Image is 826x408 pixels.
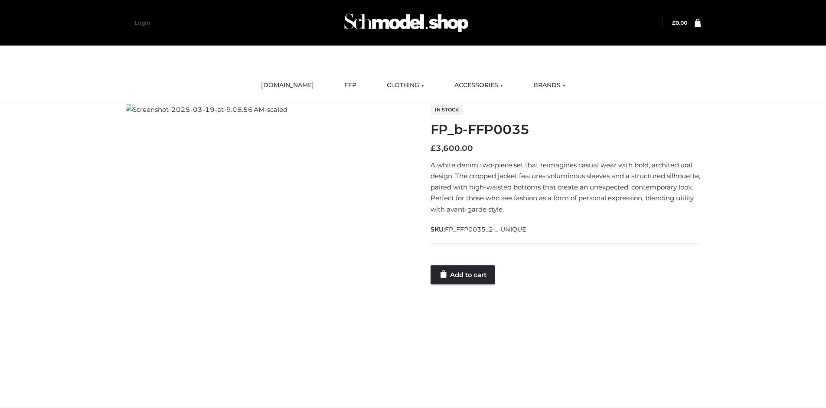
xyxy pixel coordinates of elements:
[431,144,436,153] span: £
[431,144,473,153] bdi: 3,600.00
[431,265,495,284] a: Add to cart
[431,104,463,115] span: In stock
[431,224,527,235] span: SKU:
[431,122,701,137] h1: FP_b-FFP0035
[672,20,676,26] span: £
[341,6,471,40] img: Schmodel Admin 964
[431,160,701,215] p: A white denim two-piece set that reimagines casual wear with bold, architectural design. The crop...
[338,76,363,95] a: FFP
[135,20,150,26] a: Login
[672,20,687,26] bdi: 0.00
[672,20,687,26] a: £0.00
[445,225,526,233] span: FP_FFP0035_2-_-UNIQUE
[527,76,572,95] a: BRANDS
[126,104,287,115] img: Screenshot-2025-03-19-at-9.08.56 AM-scaled
[380,76,431,95] a: CLOTHING
[255,76,320,95] a: [DOMAIN_NAME]
[448,76,509,95] a: ACCESSORIES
